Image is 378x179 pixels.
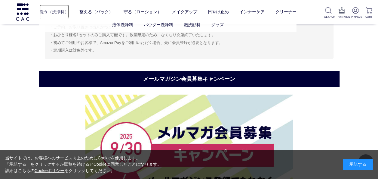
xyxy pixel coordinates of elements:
a: 日やけ止め [208,5,229,20]
a: 泡洗顔料 [183,22,200,27]
div: 当サイトでは、お客様へのサービス向上のためにCookieを使用します。 「承諾する」をクリックするか閲覧を続けるとCookieに同意したことになります。 詳細はこちらの をクリックしてください。 [5,155,161,174]
h2: メールマガジン会員募集キャンペーン [39,71,340,87]
li: 定期購入は対象外です。 [49,47,329,54]
p: RANKING [337,14,346,19]
a: クリーナー [275,5,296,20]
li: おひとり様各1セットのみご購入可能です。数量限定のため、なくなり次第終了いたします。 [49,31,329,39]
a: グッズ [211,22,223,27]
li: 初めてご利用のお客様で、AmazonPayをご利用いただく場合、先に会員登録が必要となります。 [49,39,329,46]
a: RANKING [337,7,346,19]
a: 整える（パック） [79,5,113,20]
a: インナーケア [239,5,265,20]
p: MYPAGE [351,14,360,19]
img: logo [15,3,30,20]
a: CART [364,7,373,19]
a: 液体洗浄料 [112,22,133,27]
a: 洗う（洗浄料） [39,5,69,20]
a: Cookieポリシー [35,168,65,173]
a: パウダー洗浄料 [143,22,173,27]
p: SEARCH [324,14,333,19]
a: SEARCH [324,7,333,19]
a: メイクアップ [172,5,197,20]
a: MYPAGE [351,7,360,19]
a: 守る（ローション） [124,5,161,20]
div: 承諾する [343,159,373,170]
p: CART [364,14,373,19]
